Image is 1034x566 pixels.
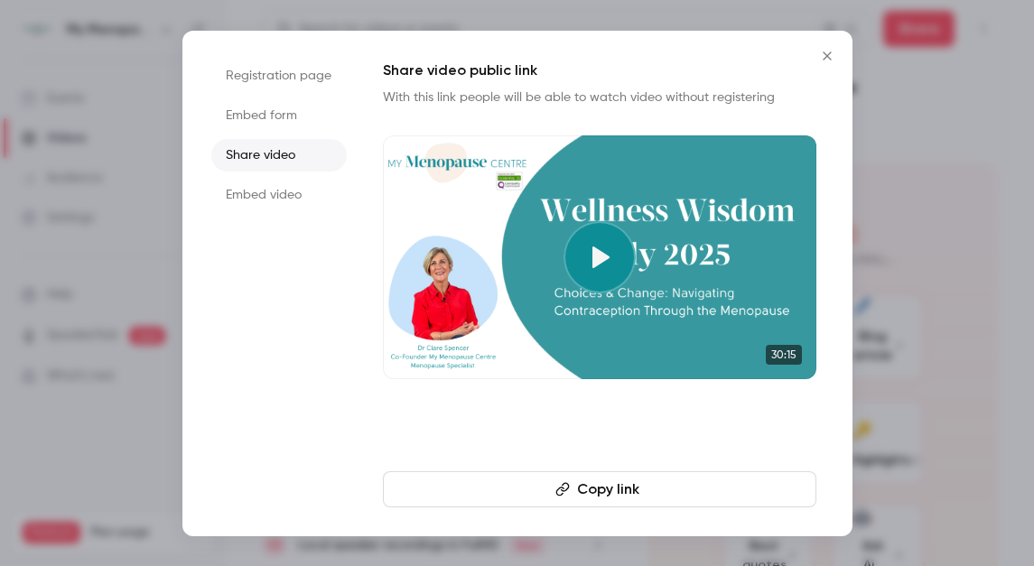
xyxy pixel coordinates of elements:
[383,471,816,507] button: Copy link
[809,38,845,74] button: Close
[383,88,816,107] p: With this link people will be able to watch video without registering
[383,135,816,379] a: 30:15
[211,179,347,211] li: Embed video
[211,60,347,92] li: Registration page
[766,345,802,365] span: 30:15
[383,60,816,81] h1: Share video public link
[211,139,347,172] li: Share video
[211,99,347,132] li: Embed form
